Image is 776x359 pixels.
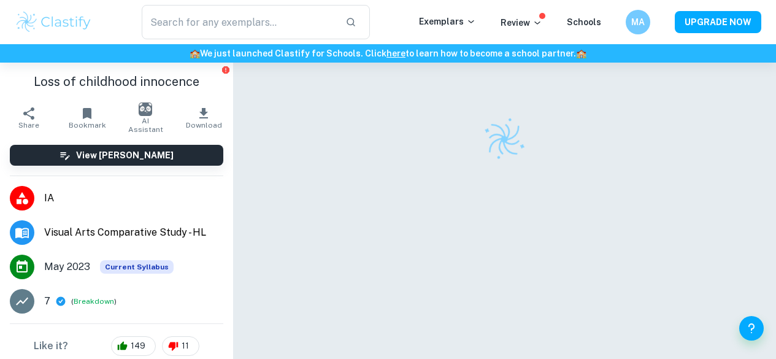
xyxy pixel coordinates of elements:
[124,117,167,134] span: AI Assistant
[124,340,152,352] span: 149
[111,336,156,356] div: 149
[44,225,223,240] span: Visual Arts Comparative Study - HL
[631,15,645,29] h6: MA
[386,48,405,58] a: here
[139,102,152,116] img: AI Assistant
[117,101,175,135] button: AI Assistant
[15,10,93,34] img: Clastify logo
[175,101,233,135] button: Download
[71,296,117,307] span: ( )
[675,11,761,33] button: UPGRADE NOW
[44,294,50,309] p: 7
[34,339,68,353] h6: Like it?
[100,260,174,274] span: Current Syllabus
[576,48,586,58] span: 🏫
[175,340,196,352] span: 11
[44,191,223,206] span: IA
[221,65,231,74] button: Report issue
[18,121,39,129] span: Share
[2,47,774,60] h6: We just launched Clastify for Schools. Click to learn how to become a school partner.
[739,316,764,341] button: Help and Feedback
[10,72,223,91] h1: Loss of childhood innocence
[190,48,200,58] span: 🏫
[419,15,476,28] p: Exemplars
[76,149,174,162] h6: View [PERSON_NAME]
[69,121,106,129] span: Bookmark
[186,121,222,129] span: Download
[44,260,90,274] span: May 2023
[567,17,601,27] a: Schools
[162,336,199,356] div: 11
[58,101,117,135] button: Bookmark
[501,16,542,29] p: Review
[626,10,650,34] button: MA
[476,110,533,168] img: Clastify logo
[142,5,336,39] input: Search for any exemplars...
[100,260,174,274] div: This exemplar is based on the current syllabus. Feel free to refer to it for inspiration/ideas wh...
[74,296,114,307] button: Breakdown
[10,145,223,166] button: View [PERSON_NAME]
